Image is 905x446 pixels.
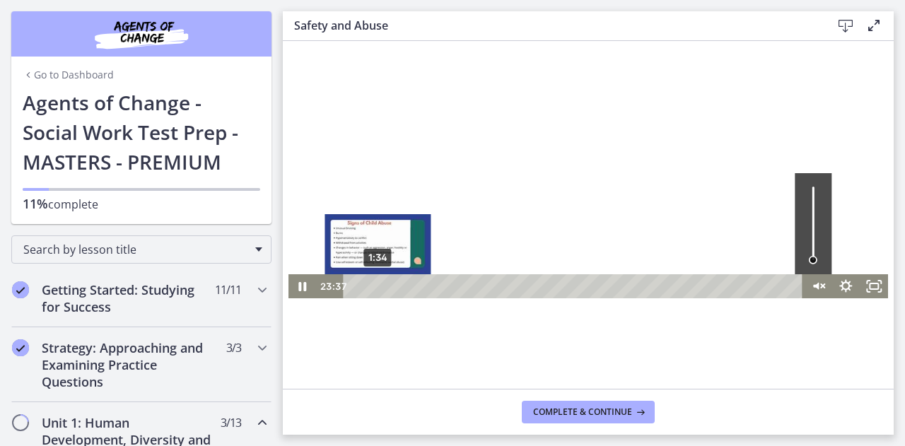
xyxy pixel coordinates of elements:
div: Search by lesson title [11,235,271,264]
span: 3 / 3 [226,339,241,356]
span: Complete & continue [533,406,632,418]
h2: Strategy: Approaching and Examining Practice Questions [42,339,214,390]
button: Complete & continue [522,401,655,423]
h1: Agents of Change - Social Work Test Prep - MASTERS - PREMIUM [23,88,260,177]
h3: Safety and Abuse [294,17,809,34]
span: Search by lesson title [23,242,248,257]
p: complete [23,195,260,213]
i: Completed [12,281,29,298]
a: Go to Dashboard [23,68,114,82]
img: Agents of Change [57,17,226,51]
span: 11 / 11 [215,281,241,298]
h2: Getting Started: Studying for Success [42,281,214,315]
div: Volume [512,344,549,445]
button: Click for sound [551,146,591,187]
i: Completed [12,339,29,356]
span: 3 / 13 [221,414,241,431]
span: 11% [23,195,48,212]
